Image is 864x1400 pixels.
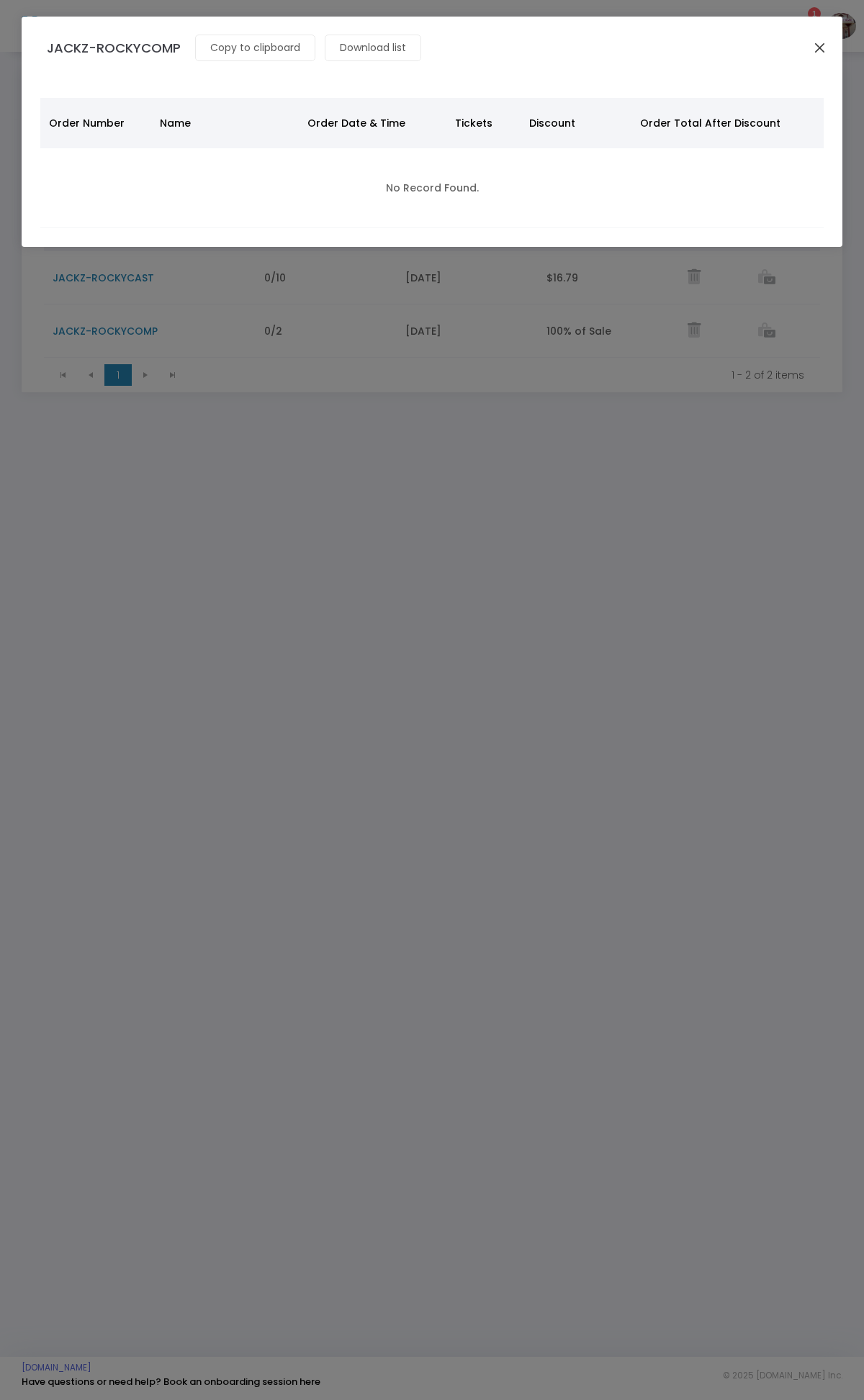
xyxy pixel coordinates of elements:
[811,38,829,57] button: Close
[40,98,824,228] div: Data table
[640,116,780,130] span: Order Total After Discount
[47,38,195,58] h4: JACKZ-ROCKYCOMP
[49,166,815,209] div: No Record Found.
[307,116,405,130] span: Order Date & Time
[455,116,492,130] span: Tickets
[49,116,125,130] span: Order Number
[160,116,191,130] span: Name
[529,116,575,130] span: Discount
